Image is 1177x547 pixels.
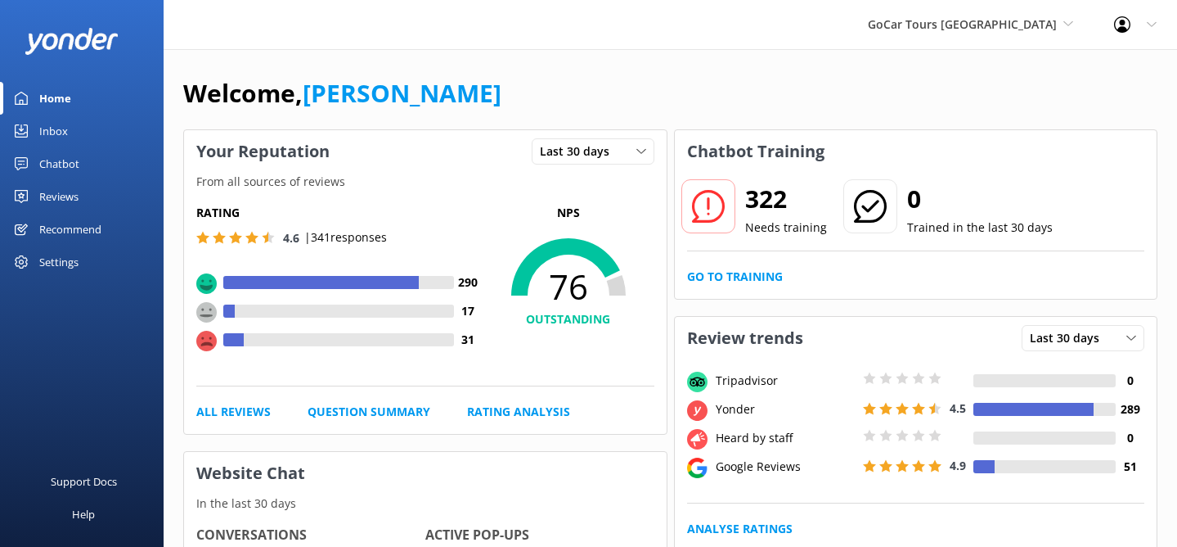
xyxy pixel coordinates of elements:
[196,403,271,421] a: All Reviews
[25,28,119,55] img: yonder-white-logo.png
[1116,372,1144,390] h4: 0
[39,213,101,246] div: Recommend
[39,180,79,213] div: Reviews
[72,498,95,531] div: Help
[483,266,654,307] span: 76
[303,76,501,110] a: [PERSON_NAME]
[712,458,859,476] div: Google Reviews
[540,142,619,160] span: Last 30 days
[950,400,966,416] span: 4.5
[745,179,827,219] h2: 322
[483,204,654,222] p: NPS
[425,525,654,546] h4: Active Pop-ups
[184,173,667,191] p: From all sources of reviews
[467,403,570,421] a: Rating Analysis
[745,219,827,237] p: Needs training
[184,452,667,495] h3: Website Chat
[1116,458,1144,476] h4: 51
[483,310,654,328] h4: OUTSTANDING
[907,219,1053,237] p: Trained in the last 30 days
[39,115,68,147] div: Inbox
[304,228,387,246] p: | 341 responses
[712,429,859,447] div: Heard by staff
[1116,429,1144,447] h4: 0
[39,246,79,278] div: Settings
[39,82,71,115] div: Home
[687,520,793,538] a: Analyse Ratings
[454,273,483,292] h4: 290
[196,525,425,546] h4: Conversations
[950,458,966,473] span: 4.9
[907,179,1053,219] h2: 0
[51,465,117,498] div: Support Docs
[454,331,483,349] h4: 31
[283,230,299,246] span: 4.6
[183,74,501,113] h1: Welcome,
[1116,400,1144,418] h4: 289
[39,147,79,180] div: Chatbot
[184,130,342,173] h3: Your Reputation
[868,16,1057,32] span: GoCar Tours [GEOGRAPHIC_DATA]
[712,400,859,418] div: Yonder
[675,130,837,173] h3: Chatbot Training
[1030,329,1109,347] span: Last 30 days
[184,495,667,513] p: In the last 30 days
[308,403,430,421] a: Question Summary
[675,317,815,359] h3: Review trends
[687,268,783,286] a: Go to Training
[196,204,483,222] h5: Rating
[712,372,859,390] div: Tripadvisor
[454,302,483,320] h4: 17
